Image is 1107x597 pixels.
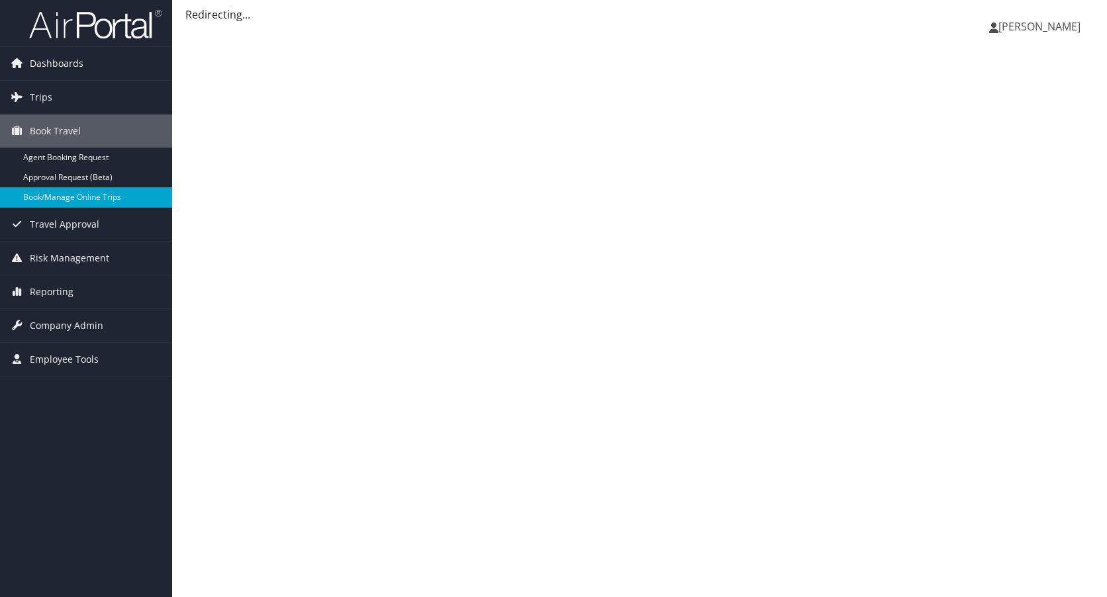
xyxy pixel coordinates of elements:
[185,7,1094,23] div: Redirecting...
[30,343,99,376] span: Employee Tools
[30,47,83,80] span: Dashboards
[29,9,162,40] img: airportal-logo.png
[30,81,52,114] span: Trips
[30,275,73,308] span: Reporting
[30,115,81,148] span: Book Travel
[30,309,103,342] span: Company Admin
[989,7,1094,46] a: [PERSON_NAME]
[30,208,99,241] span: Travel Approval
[30,242,109,275] span: Risk Management
[998,19,1081,34] span: [PERSON_NAME]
